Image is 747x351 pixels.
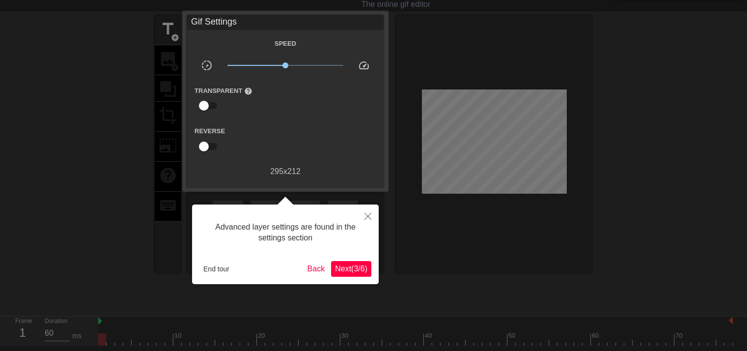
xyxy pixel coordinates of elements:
button: Next [331,261,371,277]
span: Next ( 3 / 6 ) [335,264,367,273]
button: Back [304,261,329,277]
button: Close [357,205,379,227]
button: End tour [199,262,233,276]
div: Advanced layer settings are found in the settings section [199,212,371,254]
